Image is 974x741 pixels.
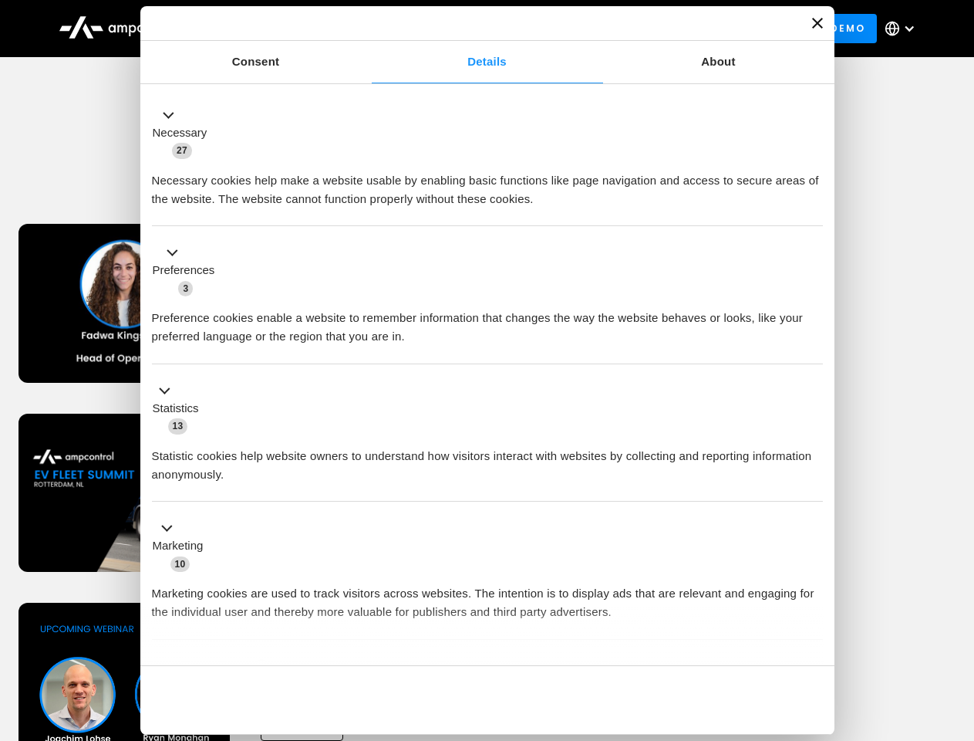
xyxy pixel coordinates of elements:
div: Necessary cookies help make a website usable by enabling basic functions like page navigation and... [152,160,823,208]
button: Close banner [812,18,823,29]
label: Preferences [153,262,215,279]
span: 10 [170,557,190,572]
div: Preference cookies enable a website to remember information that changes the way the website beha... [152,297,823,346]
button: Okay [601,678,822,722]
div: Statistic cookies help website owners to understand how visitors interact with websites by collec... [152,435,823,484]
label: Marketing [153,537,204,555]
a: Details [372,41,603,83]
button: Statistics (13) [152,381,208,435]
span: 27 [172,143,192,158]
label: Statistics [153,400,199,418]
span: 2 [254,659,269,675]
a: Consent [140,41,372,83]
label: Necessary [153,124,207,142]
button: Marketing (10) [152,519,213,574]
h1: Upcoming Webinars [19,156,956,193]
button: Necessary (27) [152,106,217,160]
button: Unclassified (2) [152,657,278,676]
span: 13 [168,418,188,434]
a: About [603,41,834,83]
div: Marketing cookies are used to track visitors across websites. The intention is to display ads tha... [152,573,823,621]
span: 3 [178,281,193,296]
button: Preferences (3) [152,244,224,298]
